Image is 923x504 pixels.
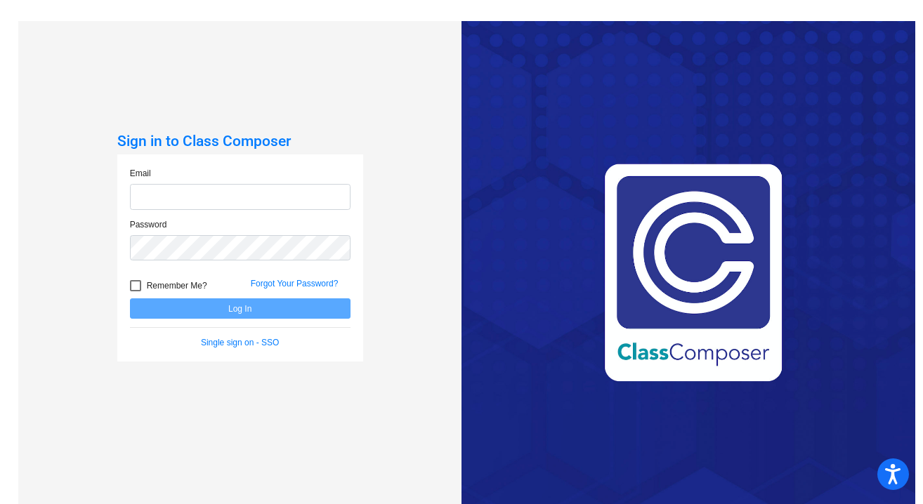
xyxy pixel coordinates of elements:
a: Forgot Your Password? [251,279,339,289]
h3: Sign in to Class Composer [117,133,363,150]
a: Single sign on - SSO [201,338,279,347]
label: Password [130,218,167,231]
button: Log In [130,298,351,319]
span: Remember Me? [147,277,207,294]
label: Email [130,167,151,180]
